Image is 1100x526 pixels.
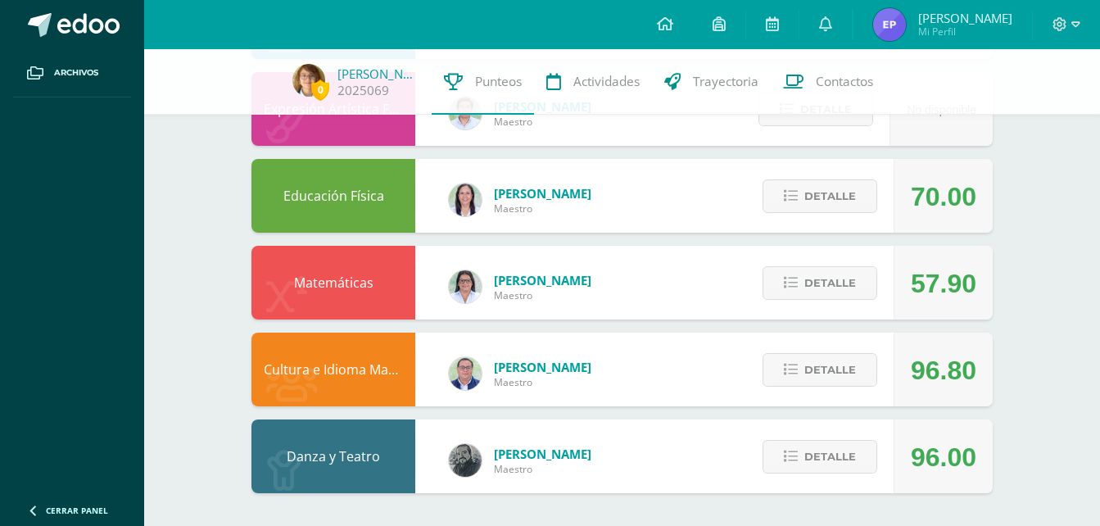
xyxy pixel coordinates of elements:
img: f77eda19ab9d4901e6803b4611072024.png [449,184,482,216]
a: Trayectoria [652,49,771,115]
span: Detalle [804,355,856,385]
span: Archivos [54,66,98,79]
div: 57.90 [911,247,976,320]
a: Punteos [432,49,534,115]
a: [PERSON_NAME] [337,66,419,82]
span: Trayectoria [693,73,758,90]
span: Punteos [475,73,522,90]
a: Archivos [13,49,131,97]
span: Detalle [804,181,856,211]
div: Matemáticas [251,246,415,320]
div: Educación Física [251,159,415,233]
img: c1c1b07ef08c5b34f56a5eb7b3c08b85.png [449,357,482,390]
img: b45ddb5222421435e9e5a0c45b11e8ab.png [873,8,906,41]
span: Maestro [494,115,591,129]
span: Maestro [494,375,591,389]
a: 2025069 [337,82,389,99]
span: Maestro [494,288,591,302]
img: 8ba24283638e9cc0823fe7e8b79ee805.png [449,444,482,477]
div: Cultura e Idioma Maya, Garífuna o Xinka [251,333,415,406]
span: [PERSON_NAME] [494,359,591,375]
button: Detalle [763,179,877,213]
a: Actividades [534,49,652,115]
span: Maestro [494,462,591,476]
img: 341d98b4af7301a051bfb6365f8299c3.png [449,270,482,303]
a: Contactos [771,49,885,115]
span: [PERSON_NAME] [918,10,1012,26]
span: [PERSON_NAME] [494,185,591,202]
button: Detalle [763,353,877,387]
span: Maestro [494,202,591,215]
div: 96.00 [911,420,976,494]
span: Detalle [804,268,856,298]
div: Danza y Teatro [251,419,415,493]
span: Detalle [804,442,856,472]
div: 70.00 [911,160,976,234]
img: c6fbd6fde5995b0ae88c9c24d7464057.png [292,64,325,97]
span: Actividades [573,73,640,90]
button: Detalle [763,440,877,474]
span: Cerrar panel [46,505,108,516]
span: Mi Perfil [918,25,1012,39]
div: 96.80 [911,333,976,407]
span: Contactos [816,73,873,90]
button: Detalle [763,266,877,300]
span: [PERSON_NAME] [494,272,591,288]
span: [PERSON_NAME] [494,446,591,462]
span: 0 [311,79,329,100]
